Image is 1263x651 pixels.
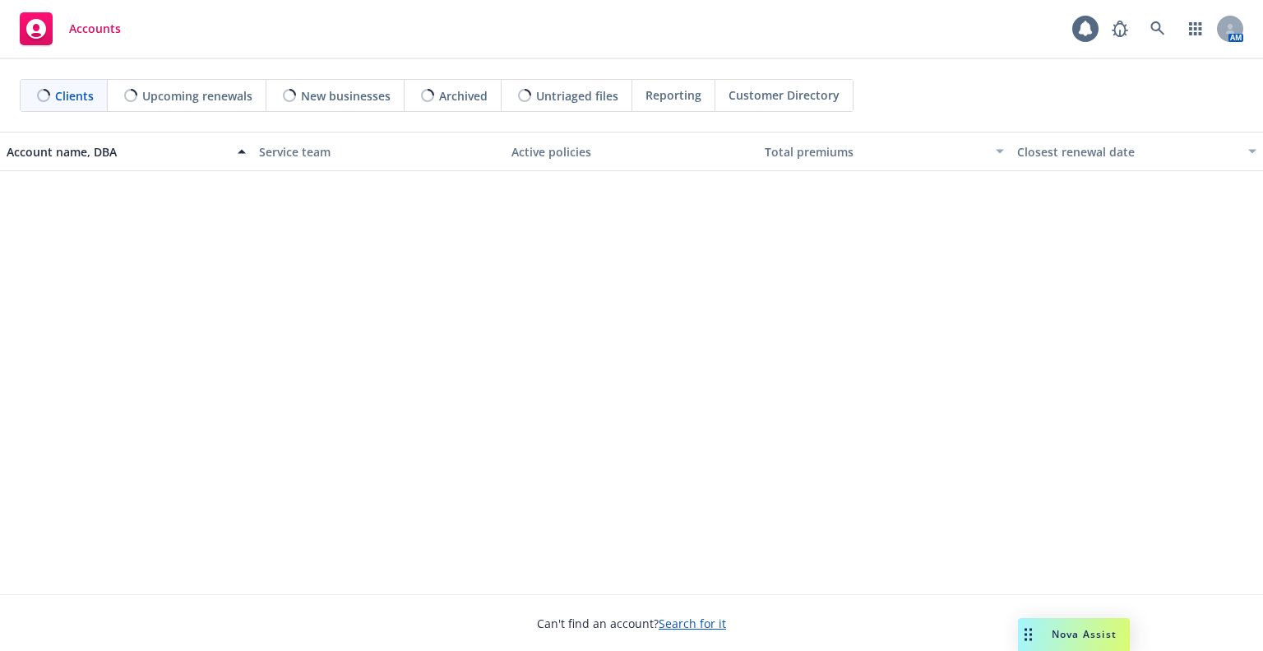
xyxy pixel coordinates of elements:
button: Nova Assist [1018,618,1130,651]
span: Archived [439,87,488,105]
button: Total premiums [758,132,1011,171]
button: Closest renewal date [1011,132,1263,171]
span: Clients [55,87,94,105]
span: Can't find an account? [537,615,726,632]
a: Report a Bug [1103,12,1136,45]
span: New businesses [301,87,391,105]
a: Search [1141,12,1174,45]
span: Upcoming renewals [142,87,252,105]
div: Closest renewal date [1017,143,1238,160]
a: Accounts [13,6,127,52]
span: Reporting [645,86,701,104]
div: Service team [259,143,498,160]
span: Customer Directory [729,86,840,104]
span: Untriaged files [536,87,618,105]
div: Total premiums [765,143,986,160]
span: Accounts [69,22,121,35]
a: Search for it [659,616,726,631]
button: Active policies [505,132,757,171]
div: Drag to move [1018,618,1039,651]
div: Account name, DBA [7,143,228,160]
a: Switch app [1179,12,1212,45]
div: Active policies [511,143,751,160]
span: Nova Assist [1052,627,1117,641]
button: Service team [252,132,505,171]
